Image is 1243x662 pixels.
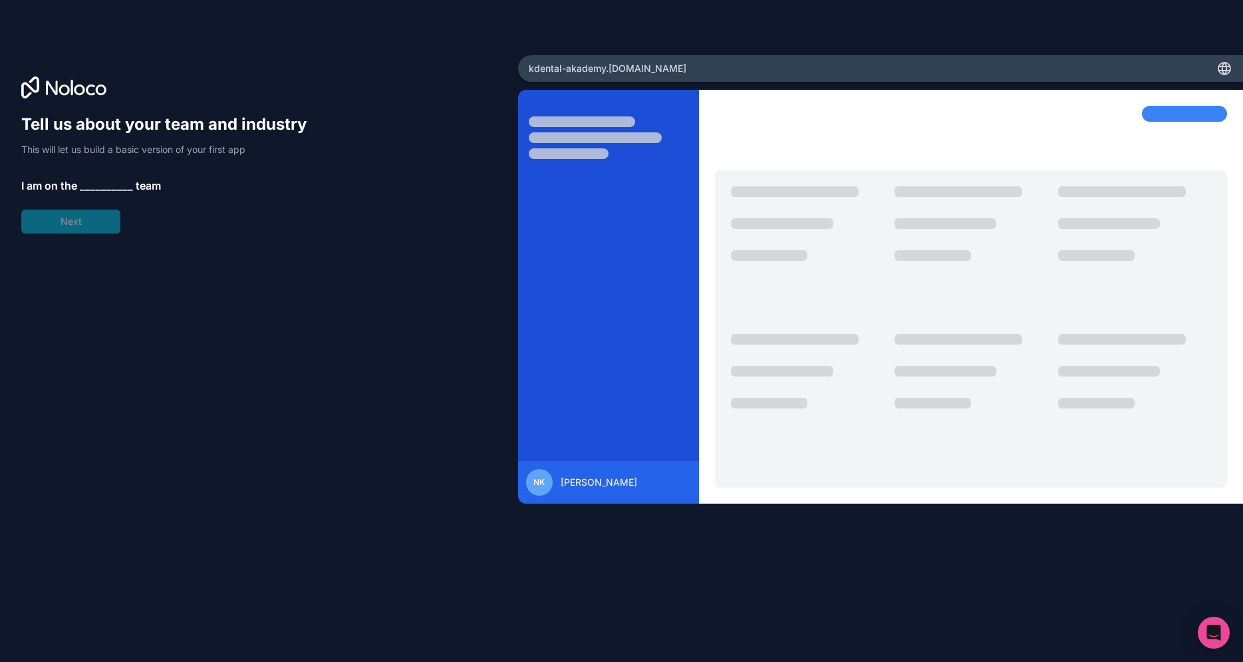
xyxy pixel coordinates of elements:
[21,178,77,194] span: I am on the
[1198,617,1230,649] div: Open Intercom Messenger
[21,143,319,156] p: This will let us build a basic version of your first app
[80,178,133,194] span: __________
[21,114,319,135] h1: Tell us about your team and industry
[136,178,161,194] span: team
[561,476,637,489] span: [PERSON_NAME]
[529,62,686,75] span: kdental-akademy .[DOMAIN_NAME]
[533,477,545,488] span: NK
